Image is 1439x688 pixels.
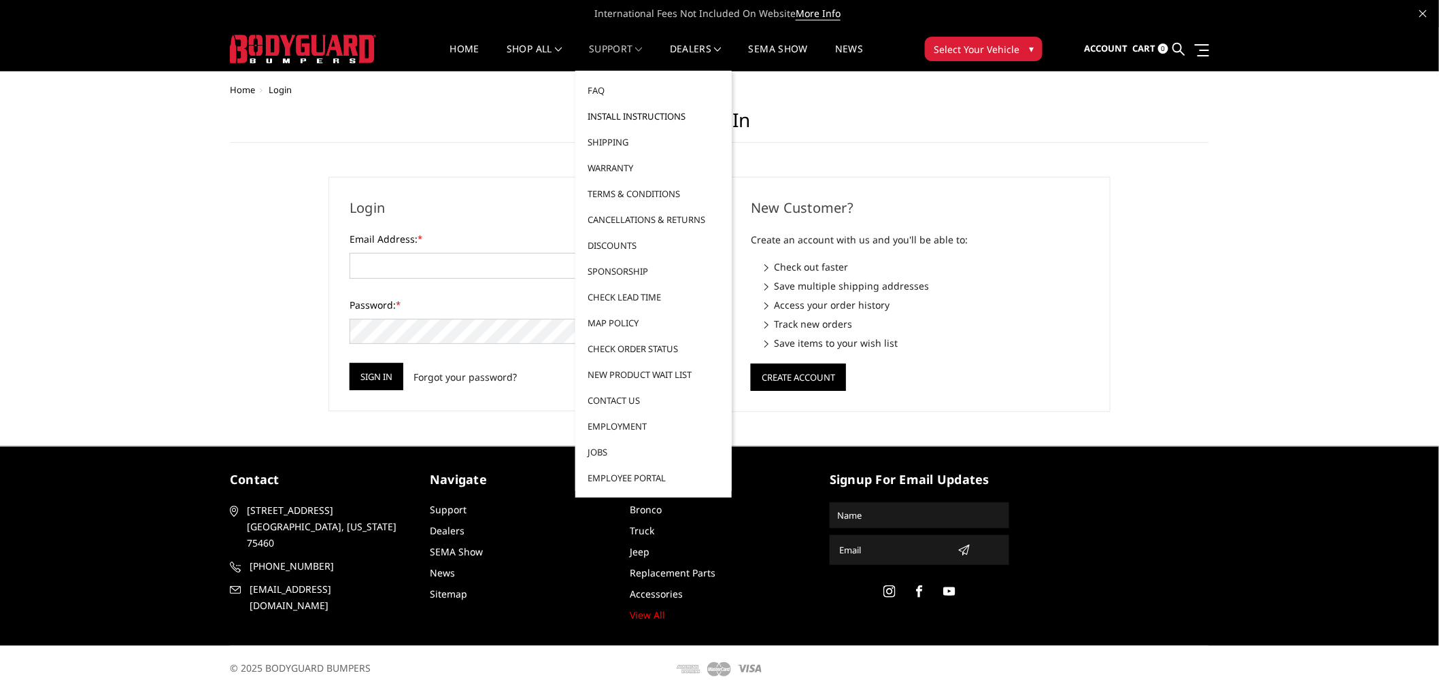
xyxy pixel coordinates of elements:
a: Shipping [581,129,726,155]
span: 0 [1158,44,1168,54]
a: Check Lead Time [581,284,726,310]
h2: New Customer? [751,198,1089,218]
a: [PHONE_NUMBER] [230,558,409,574]
h1: Sign in [230,109,1209,143]
a: Check Order Status [581,336,726,362]
span: [EMAIL_ADDRESS][DOMAIN_NAME] [250,581,407,614]
a: New Product Wait List [581,362,726,388]
a: Employment [581,413,726,439]
a: [EMAIL_ADDRESS][DOMAIN_NAME] [230,581,409,614]
h5: contact [230,470,409,489]
a: Support [430,503,467,516]
a: Replacement Parts [630,566,715,579]
a: Jobs [581,439,726,465]
li: Check out faster [764,260,1089,274]
button: Create Account [751,364,846,391]
iframe: Chat Widget [1371,623,1439,688]
a: Truck [630,524,654,537]
li: Access your order history [764,298,1089,312]
li: Save items to your wish list [764,336,1089,350]
li: Track new orders [764,317,1089,331]
h2: Login [350,198,688,218]
a: Dealers [430,524,464,537]
a: Sponsorship [581,258,726,284]
a: MAP Policy [581,310,726,336]
a: SEMA Show [749,44,808,71]
a: Home [450,44,479,71]
a: SEMA Show [430,545,483,558]
a: Sitemap [430,587,467,600]
a: Cancellations & Returns [581,207,726,233]
a: Jeep [630,545,649,558]
a: View All [630,608,665,621]
a: Terms & Conditions [581,181,726,207]
a: Warranty [581,155,726,181]
a: Discounts [581,233,726,258]
input: Email [834,539,952,561]
a: Forgot your password? [413,370,517,384]
a: Employee Portal [581,465,726,491]
span: [PHONE_NUMBER] [250,558,407,574]
p: Create an account with us and you'll be able to: [751,232,1089,248]
a: Cart 0 [1133,31,1168,67]
a: More Info [796,7,841,20]
a: News [430,566,455,579]
a: Bronco [630,503,662,516]
span: ▾ [1029,41,1034,56]
a: Install Instructions [581,103,726,129]
a: Dealers [670,44,722,71]
button: Select Your Vehicle [925,37,1043,61]
img: BODYGUARD BUMPERS [230,35,376,63]
input: Name [832,504,1007,526]
span: Cart [1133,42,1156,54]
label: Password: [350,298,688,312]
input: Sign in [350,363,403,390]
span: Select Your Vehicle [934,42,1019,56]
span: Login [269,84,292,96]
a: Home [230,84,255,96]
span: Account [1085,42,1128,54]
label: Email Address: [350,232,688,246]
span: [STREET_ADDRESS] [GEOGRAPHIC_DATA], [US_STATE] 75460 [247,502,405,551]
a: FAQ [581,78,726,103]
li: Save multiple shipping addresses [764,279,1089,293]
a: Create Account [751,369,846,382]
span: © 2025 BODYGUARD BUMPERS [230,661,371,674]
a: Account [1085,31,1128,67]
a: shop all [507,44,562,71]
a: News [835,44,863,71]
a: Accessories [630,587,683,600]
a: Contact Us [581,388,726,413]
h5: signup for email updates [830,470,1009,489]
a: Support [589,44,643,71]
h5: Navigate [430,470,609,489]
